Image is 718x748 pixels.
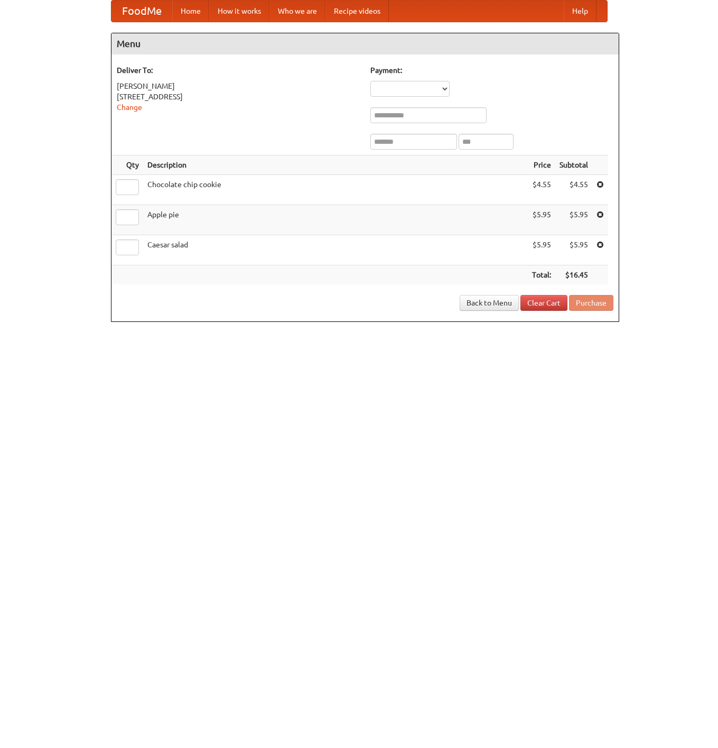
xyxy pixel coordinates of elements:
[172,1,209,22] a: Home
[111,155,143,175] th: Qty
[569,295,613,311] button: Purchase
[460,295,519,311] a: Back to Menu
[520,295,567,311] a: Clear Cart
[143,235,528,265] td: Caesar salad
[325,1,389,22] a: Recipe videos
[111,33,619,54] h4: Menu
[528,265,555,285] th: Total:
[555,155,592,175] th: Subtotal
[117,103,142,112] a: Change
[528,235,555,265] td: $5.95
[117,91,360,102] div: [STREET_ADDRESS]
[117,65,360,76] h5: Deliver To:
[143,205,528,235] td: Apple pie
[111,1,172,22] a: FoodMe
[528,175,555,205] td: $4.55
[143,175,528,205] td: Chocolate chip cookie
[269,1,325,22] a: Who we are
[117,81,360,91] div: [PERSON_NAME]
[564,1,596,22] a: Help
[555,205,592,235] td: $5.95
[209,1,269,22] a: How it works
[528,155,555,175] th: Price
[555,175,592,205] td: $4.55
[528,205,555,235] td: $5.95
[555,235,592,265] td: $5.95
[555,265,592,285] th: $16.45
[143,155,528,175] th: Description
[370,65,613,76] h5: Payment:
